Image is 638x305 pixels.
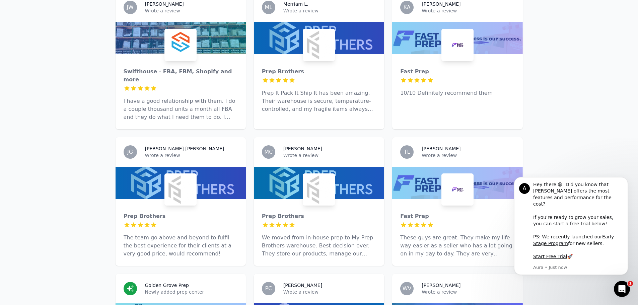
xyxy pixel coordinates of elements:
[262,212,376,220] div: Prep Brothers
[264,149,273,155] span: MC
[127,5,134,10] span: JW
[400,212,514,220] div: Fast Prep
[283,1,308,7] h3: Merriam L.
[404,5,411,10] span: KA
[443,30,472,60] img: Fast Prep
[283,152,376,159] p: Wrote a review
[283,7,376,14] p: Wrote a review
[504,173,638,287] iframe: Intercom notifications message
[422,1,460,7] h3: [PERSON_NAME]
[145,289,238,295] p: Newly added prep center
[124,212,238,220] div: Prep Brothers
[116,137,246,266] a: JG[PERSON_NAME] [PERSON_NAME]Wrote a reviewPrep BrothersPrep BrothersThe team go above and beyond...
[283,282,322,289] h3: [PERSON_NAME]
[124,234,238,258] p: The team go above and beyond to fulfil the best experience for their clients at a very good price...
[422,145,460,152] h3: [PERSON_NAME]
[124,97,238,121] p: I have a good relationship with them. I do a couple thousand units a month all FBA and they do wh...
[265,5,272,10] span: ML
[262,68,376,76] div: Prep Brothers
[443,175,472,204] img: Fast Prep
[422,289,514,295] p: Wrote a review
[403,286,412,291] span: WV
[166,30,195,60] img: Swifthouse - FBA, FBM, Shopify and more
[392,137,522,266] a: TL[PERSON_NAME]Wrote a reviewFast PrepFast PrepThese guys are great. They make my life way easier...
[304,175,334,204] img: Prep Brothers
[283,145,322,152] h3: [PERSON_NAME]
[145,7,238,14] p: Wrote a review
[145,282,189,289] h3: Golden Grove Prep
[422,7,514,14] p: Wrote a review
[145,1,184,7] h3: [PERSON_NAME]
[145,152,238,159] p: Wrote a review
[262,89,376,113] p: Prep It Pack It Ship It has been amazing. Their warehouse is secure, temperature-controlled, and ...
[422,282,460,289] h3: [PERSON_NAME]
[400,89,514,97] p: 10/10 Definitely recommend them
[283,289,376,295] p: Wrote a review
[400,68,514,76] div: Fast Prep
[265,286,272,291] span: PC
[145,145,224,152] h3: [PERSON_NAME] [PERSON_NAME]
[262,234,376,258] p: We moved from in-house prep to My Prep Brothers warehouse. Best decision ever. They store our pro...
[124,68,238,84] div: Swifthouse - FBA, FBM, Shopify and more
[127,149,133,155] span: JG
[628,281,633,286] span: 1
[304,30,334,60] img: Prep Brothers
[614,281,630,297] iframe: Intercom live chat
[400,234,514,258] p: These guys are great. They make my life way easier as a seller who has a lot going on in my day t...
[254,137,384,266] a: MC[PERSON_NAME]Wrote a reviewPrep BrothersPrep BrothersWe moved from in-house prep to My Prep Bro...
[166,175,195,204] img: Prep Brothers
[422,152,514,159] p: Wrote a review
[404,149,410,155] span: TL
